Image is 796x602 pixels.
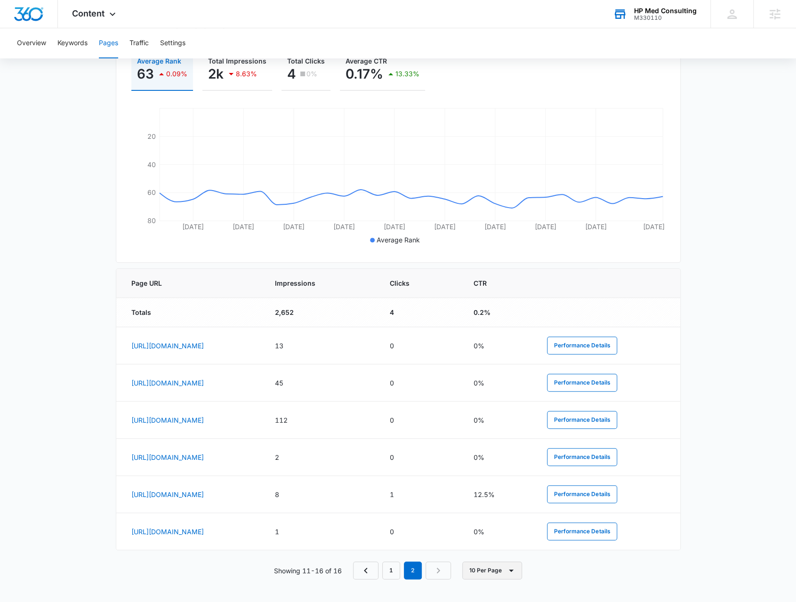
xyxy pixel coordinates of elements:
[353,562,451,579] nav: Pagination
[534,223,556,231] tspan: [DATE]
[484,223,506,231] tspan: [DATE]
[116,298,264,327] td: Totals
[208,57,266,65] span: Total Impressions
[131,528,204,536] a: [URL][DOMAIN_NAME]
[160,28,185,58] button: Settings
[634,15,697,21] div: account id
[147,188,155,196] tspan: 60
[462,327,536,364] td: 0%
[287,66,296,81] p: 4
[131,342,204,350] a: [URL][DOMAIN_NAME]
[137,66,154,81] p: 63
[306,71,317,77] p: 0%
[353,562,378,579] a: Previous Page
[137,57,181,65] span: Average Rank
[547,411,617,429] button: Performance Details
[390,278,437,288] span: Clicks
[147,160,155,168] tspan: 40
[434,223,455,231] tspan: [DATE]
[131,278,239,288] span: Page URL
[634,7,697,15] div: account name
[208,66,224,81] p: 2k
[147,132,155,140] tspan: 20
[547,337,617,354] button: Performance Details
[131,379,204,387] a: [URL][DOMAIN_NAME]
[264,439,378,476] td: 2
[462,401,536,439] td: 0%
[275,278,353,288] span: Impressions
[264,364,378,401] td: 45
[473,278,511,288] span: CTR
[333,223,354,231] tspan: [DATE]
[462,513,536,550] td: 0%
[378,298,462,327] td: 4
[378,364,462,401] td: 0
[346,57,387,65] span: Average CTR
[274,566,342,576] p: Showing 11-16 of 16
[346,66,383,81] p: 0.17%
[378,476,462,513] td: 1
[382,562,400,579] a: Page 1
[547,448,617,466] button: Performance Details
[166,71,187,77] p: 0.09%
[233,223,254,231] tspan: [DATE]
[283,223,305,231] tspan: [DATE]
[462,298,536,327] td: 0.2%
[131,453,204,461] a: [URL][DOMAIN_NAME]
[378,401,462,439] td: 0
[236,71,257,77] p: 8.63%
[264,401,378,439] td: 112
[378,327,462,364] td: 0
[378,513,462,550] td: 0
[404,562,422,579] em: 2
[131,416,204,424] a: [URL][DOMAIN_NAME]
[462,364,536,401] td: 0%
[147,217,155,225] tspan: 80
[264,476,378,513] td: 8
[547,485,617,503] button: Performance Details
[547,522,617,540] button: Performance Details
[99,28,118,58] button: Pages
[129,28,149,58] button: Traffic
[264,513,378,550] td: 1
[462,562,522,579] button: 10 Per Page
[72,8,105,18] span: Content
[182,223,204,231] tspan: [DATE]
[643,223,664,231] tspan: [DATE]
[378,439,462,476] td: 0
[131,490,204,498] a: [URL][DOMAIN_NAME]
[57,28,88,58] button: Keywords
[547,374,617,392] button: Performance Details
[395,71,419,77] p: 13.33%
[264,298,378,327] td: 2,652
[383,223,405,231] tspan: [DATE]
[462,439,536,476] td: 0%
[585,223,606,231] tspan: [DATE]
[462,476,536,513] td: 12.5%
[287,57,325,65] span: Total Clicks
[264,327,378,364] td: 13
[377,236,420,244] span: Average Rank
[17,28,46,58] button: Overview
